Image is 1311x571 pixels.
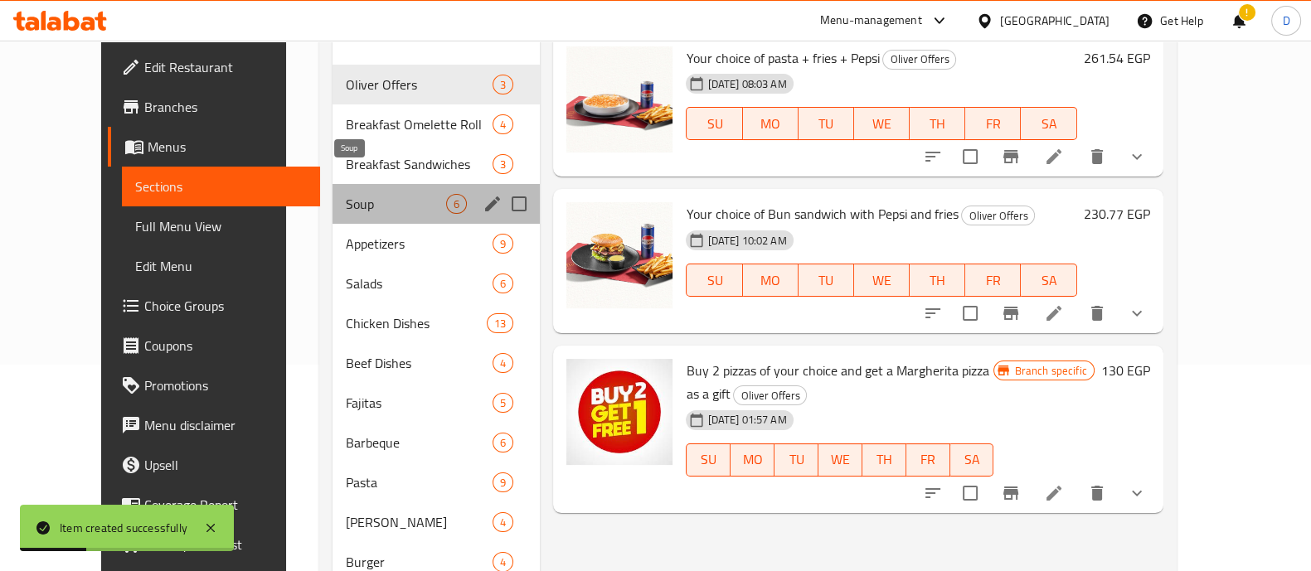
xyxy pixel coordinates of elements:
img: Your choice of Bun sandwich with Pepsi and fries [566,202,672,308]
button: edit [480,191,505,216]
div: Beef Dishes4 [333,343,540,383]
a: Choice Groups [108,286,320,326]
button: SA [1021,264,1076,297]
span: Your choice of pasta + fries + Pepsi [686,46,879,70]
span: 3 [493,157,512,172]
div: Oliver Offers [961,206,1035,225]
span: 13 [488,316,512,331]
button: show more [1117,137,1157,177]
button: sort-choices [913,473,953,513]
div: Breakfast Omelette Roll [346,114,493,134]
div: Pasta [346,472,493,492]
h6: 230.77 EGP [1084,202,1150,225]
button: WE [854,107,910,140]
a: Edit menu item [1044,303,1064,323]
button: SA [1021,107,1076,140]
svg: Show Choices [1127,147,1147,167]
img: Your choice of pasta + fries + Pepsi [566,46,672,152]
button: FR [906,443,950,477]
button: Branch-specific-item [991,293,1031,333]
span: TH [869,448,900,472]
a: Upsell [108,445,320,485]
span: Menu disclaimer [144,415,307,435]
span: [DATE] 01:57 AM [701,412,793,428]
div: items [487,313,513,333]
a: Promotions [108,365,320,405]
span: D [1282,12,1289,30]
span: MO [750,269,792,293]
button: SU [686,443,731,477]
button: SA [950,443,994,477]
button: Branch-specific-item [991,473,1031,513]
div: items [493,114,513,134]
span: WE [861,112,903,136]
button: sort-choices [913,293,953,333]
div: [GEOGRAPHIC_DATA] [1000,12,1109,30]
span: SA [1027,269,1070,293]
span: 6 [447,196,466,212]
div: Pasta9 [333,462,540,502]
div: items [493,75,513,94]
svg: Show Choices [1127,483,1147,503]
a: Branches [108,87,320,127]
a: Menu disclaimer [108,405,320,445]
button: MO [743,107,799,140]
button: SU [686,264,742,297]
span: 3 [493,77,512,93]
span: MO [750,112,792,136]
span: SU [693,448,724,472]
h6: 261.54 EGP [1084,46,1150,70]
span: Beef Dishes [346,353,493,373]
span: 4 [493,515,512,530]
span: Full Menu View [135,216,307,236]
button: delete [1077,473,1117,513]
div: Chicken Dishes13 [333,303,540,343]
button: delete [1077,137,1117,177]
span: Select to update [953,139,988,174]
div: Salads6 [333,264,540,303]
span: Menus [148,137,307,157]
div: Oliver Offers [882,50,956,70]
span: Soup [346,194,446,214]
h6: 130 EGP [1101,359,1150,382]
button: MO [743,264,799,297]
span: Fajitas [346,393,493,413]
div: Oliver Offers [733,385,807,405]
span: 6 [493,435,512,451]
span: Barbeque [346,433,493,452]
span: TH [916,112,959,136]
button: WE [854,264,910,297]
button: MO [731,443,774,477]
span: FR [972,112,1014,136]
a: Edit Restaurant [108,47,320,87]
div: Fajitas5 [333,383,540,423]
div: items [493,234,513,254]
span: TU [805,269,847,293]
div: items [493,154,513,174]
span: 4 [493,554,512,570]
span: [DATE] 08:03 AM [701,76,793,92]
button: TU [774,443,818,477]
span: Oliver Offers [962,206,1034,225]
div: Appetizers9 [333,224,540,264]
span: Sections [135,177,307,196]
span: Oliver Offers [883,50,955,69]
span: Your choice of Bun sandwich with Pepsi and fries [686,201,958,226]
div: items [493,393,513,413]
div: items [446,194,467,214]
div: Breakfast Omelette Roll4 [333,104,540,144]
span: Branches [144,97,307,117]
a: Sections [122,167,320,206]
a: Coverage Report [108,485,320,525]
span: Salads [346,273,493,293]
button: FR [965,264,1021,297]
button: WE [818,443,862,477]
div: Barbeque6 [333,423,540,462]
span: MO [737,448,768,472]
span: WE [861,269,903,293]
div: Item created successfully [60,519,187,537]
span: Choice Groups [144,296,307,316]
button: Branch-specific-item [991,137,1031,177]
